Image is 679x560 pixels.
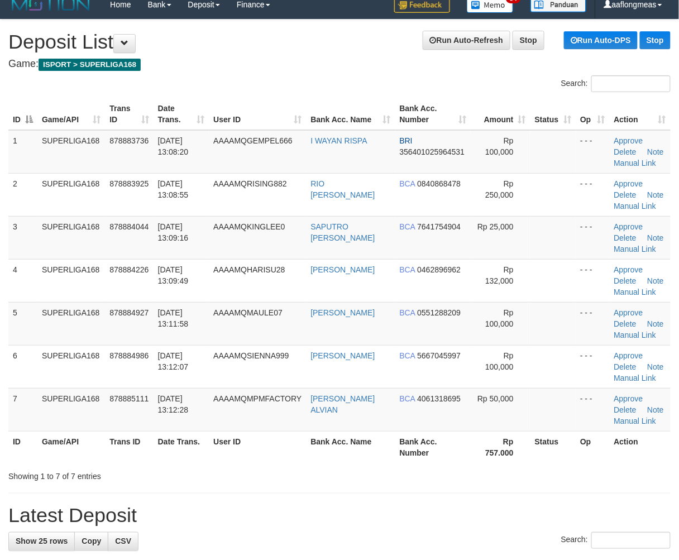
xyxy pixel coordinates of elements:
[647,405,664,414] a: Note
[614,405,637,414] a: Delete
[417,351,461,360] span: Copy 5667045997 to clipboard
[8,31,671,53] h1: Deposit List
[614,245,657,253] a: Manual Link
[576,302,609,345] td: - - -
[477,394,514,403] span: Rp 50,000
[8,98,37,130] th: ID: activate to sort column descending
[400,136,413,145] span: BRI
[591,532,671,549] input: Search:
[82,537,101,546] span: Copy
[8,259,37,302] td: 4
[109,222,149,231] span: 878884044
[310,179,375,199] a: RIO [PERSON_NAME]
[614,288,657,296] a: Manual Link
[213,222,285,231] span: AAAAMQKINGLEE0
[400,265,415,274] span: BCA
[513,31,544,50] a: Stop
[400,179,415,188] span: BCA
[564,31,638,49] a: Run Auto-DPS
[614,374,657,382] a: Manual Link
[37,388,105,431] td: SUPERLIGA168
[647,276,664,285] a: Note
[576,173,609,216] td: - - -
[471,431,530,463] th: Rp 757.000
[647,190,664,199] a: Note
[8,388,37,431] td: 7
[8,216,37,259] td: 3
[209,98,306,130] th: User ID: activate to sort column ascending
[8,130,37,174] td: 1
[8,505,671,527] h1: Latest Deposit
[115,537,131,546] span: CSV
[485,136,514,156] span: Rp 100,000
[109,351,149,360] span: 878884986
[614,308,643,317] a: Approve
[310,265,375,274] a: [PERSON_NAME]
[400,351,415,360] span: BCA
[8,59,671,70] h4: Game:
[576,431,609,463] th: Op
[209,431,306,463] th: User ID
[576,259,609,302] td: - - -
[576,98,609,130] th: Op: activate to sort column ascending
[485,265,514,285] span: Rp 132,000
[614,331,657,339] a: Manual Link
[306,431,395,463] th: Bank Acc. Name
[530,98,576,130] th: Status: activate to sort column ascending
[647,362,664,371] a: Note
[561,532,671,549] label: Search:
[8,431,37,463] th: ID
[108,532,138,551] a: CSV
[614,394,643,403] a: Approve
[213,308,283,317] span: AAAAMQMAULE07
[614,417,657,425] a: Manual Link
[576,388,609,431] td: - - -
[109,179,149,188] span: 878883925
[614,179,643,188] a: Approve
[39,59,141,71] span: ISPORT > SUPERLIGA168
[310,308,375,317] a: [PERSON_NAME]
[610,431,671,463] th: Action
[74,532,108,551] a: Copy
[417,394,461,403] span: Copy 4061318695 to clipboard
[37,431,105,463] th: Game/API
[400,394,415,403] span: BCA
[395,98,471,130] th: Bank Acc. Number: activate to sort column ascending
[614,190,637,199] a: Delete
[158,222,189,242] span: [DATE] 13:09:16
[400,222,415,231] span: BCA
[306,98,395,130] th: Bank Acc. Name: activate to sort column ascending
[647,319,664,328] a: Note
[400,147,465,156] span: Copy 356401025964531 to clipboard
[417,265,461,274] span: Copy 0462896962 to clipboard
[614,233,637,242] a: Delete
[105,98,153,130] th: Trans ID: activate to sort column ascending
[8,345,37,388] td: 6
[471,98,530,130] th: Amount: activate to sort column ascending
[576,216,609,259] td: - - -
[213,136,293,145] span: AAAAMQGEMPEL666
[37,216,105,259] td: SUPERLIGA168
[614,276,637,285] a: Delete
[310,394,375,414] a: [PERSON_NAME] ALVIAN
[477,222,514,231] span: Rp 25,000
[400,308,415,317] span: BCA
[37,259,105,302] td: SUPERLIGA168
[105,431,153,463] th: Trans ID
[37,98,105,130] th: Game/API: activate to sort column ascending
[485,351,514,371] span: Rp 100,000
[8,466,275,482] div: Showing 1 to 7 of 7 entries
[591,75,671,92] input: Search:
[213,351,289,360] span: AAAAMQSIENNA999
[109,136,149,145] span: 878883736
[154,98,209,130] th: Date Trans.: activate to sort column ascending
[417,179,461,188] span: Copy 0840868478 to clipboard
[485,179,514,199] span: Rp 250,000
[109,394,149,403] span: 878885111
[614,265,643,274] a: Approve
[614,159,657,167] a: Manual Link
[213,179,287,188] span: AAAAMQRISING882
[640,31,671,49] a: Stop
[395,431,471,463] th: Bank Acc. Number
[614,202,657,210] a: Manual Link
